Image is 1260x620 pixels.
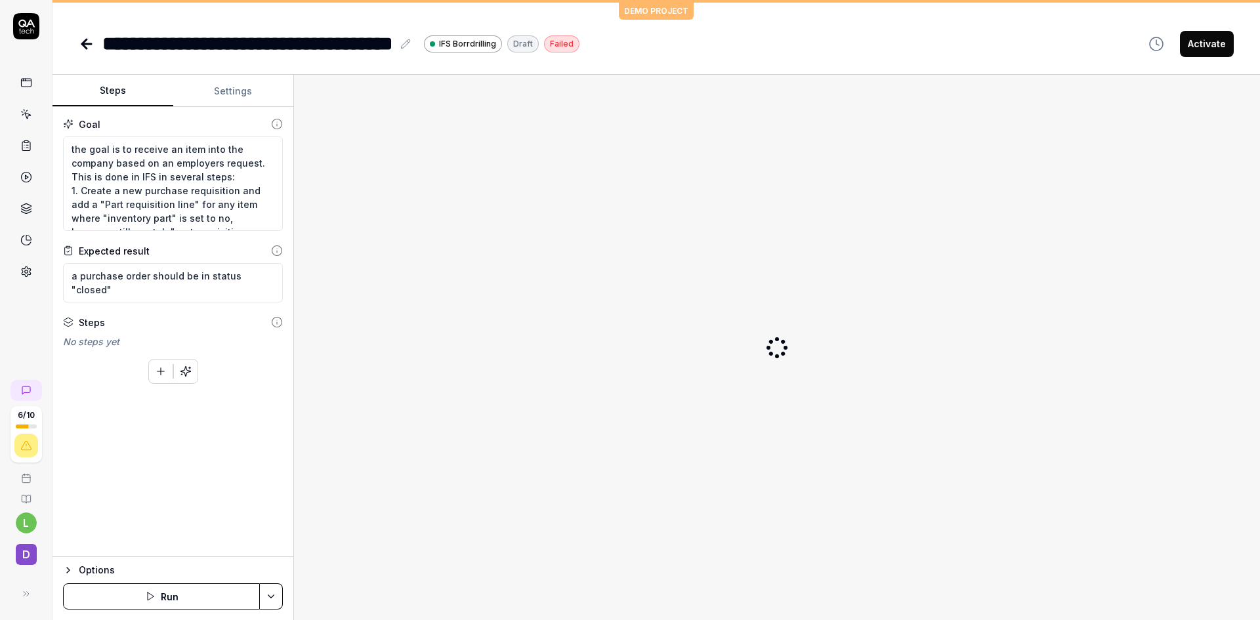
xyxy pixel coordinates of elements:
button: D [5,533,47,568]
button: Options [63,562,283,578]
button: Activate [1180,31,1234,57]
div: Draft [507,35,539,52]
span: 6 / 10 [18,411,35,419]
div: Steps [79,316,105,329]
a: New conversation [10,380,42,401]
div: Expected result [79,244,150,258]
button: l [16,512,37,533]
button: Run [63,583,260,610]
div: Failed [544,35,579,52]
button: Steps [52,75,173,107]
button: Settings [173,75,294,107]
div: No steps yet [63,335,283,348]
a: Book a call with us [5,463,47,484]
div: Options [79,562,283,578]
span: D [16,544,37,565]
div: Goal [79,117,100,131]
button: View version history [1141,31,1172,57]
a: Documentation [5,484,47,505]
span: IFS Borrdrilling [439,38,496,50]
a: IFS Borrdrilling [424,35,502,52]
